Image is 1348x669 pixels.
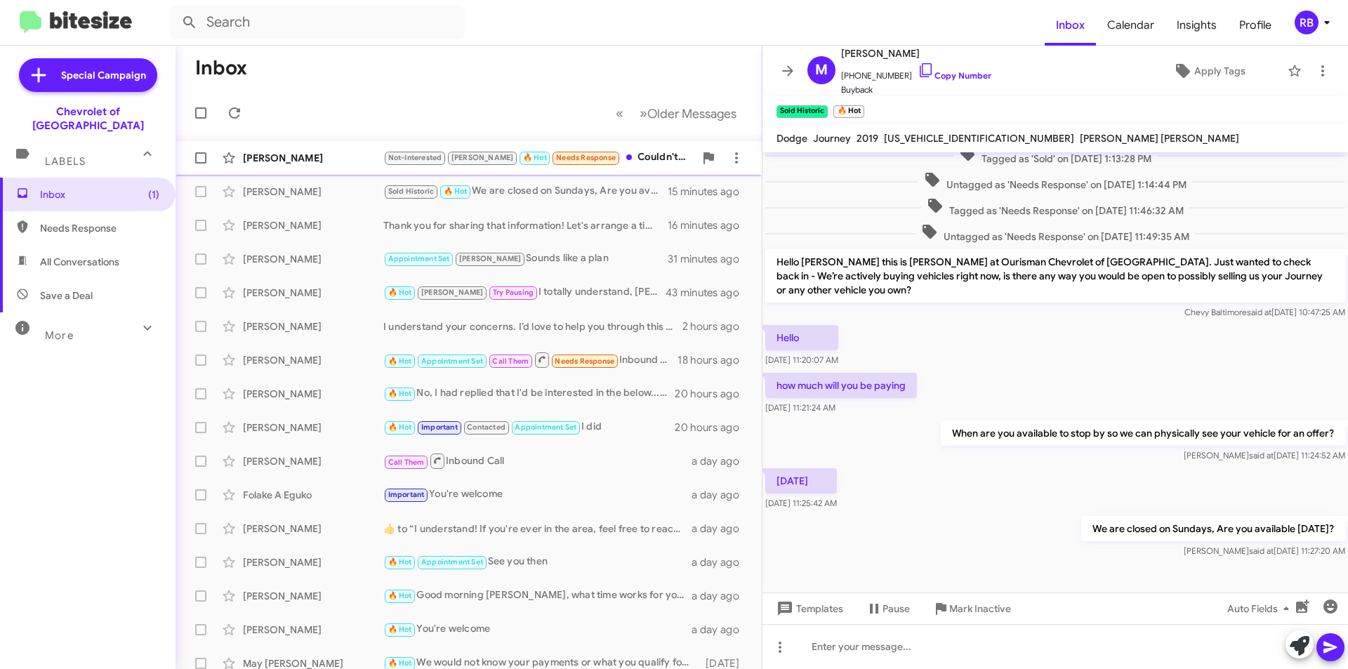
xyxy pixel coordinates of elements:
[388,187,435,196] span: Sold Historic
[941,420,1345,446] p: When are you available to stop by so we can physically see your vehicle for an offer?
[243,151,383,165] div: [PERSON_NAME]
[459,254,522,263] span: [PERSON_NAME]
[388,557,412,567] span: 🔥 Hot
[692,454,751,468] div: a day ago
[668,185,751,199] div: 15 minutes ago
[243,218,383,232] div: [PERSON_NAME]
[762,596,854,621] button: Templates
[765,373,917,398] p: how much will you be paying
[45,329,74,342] span: More
[666,286,751,300] div: 43 minutes ago
[841,45,991,62] span: [PERSON_NAME]
[916,223,1195,244] span: Untagged as 'Needs Response' on [DATE] 11:49:35 AM
[777,105,828,118] small: Sold Historic
[383,150,694,166] div: Couldn't trade
[854,596,921,621] button: Pause
[675,387,751,401] div: 20 hours ago
[631,99,745,128] button: Next
[243,252,383,266] div: [PERSON_NAME]
[40,187,159,201] span: Inbox
[451,153,514,162] span: [PERSON_NAME]
[421,423,458,432] span: Important
[243,454,383,468] div: [PERSON_NAME]
[421,557,483,567] span: Appointment Set
[883,596,910,621] span: Pause
[1045,5,1096,46] a: Inbox
[841,83,991,97] span: Buyback
[243,353,383,367] div: [PERSON_NAME]
[1184,307,1345,317] span: Chevy Baltimore [DATE] 10:47:25 AM
[1249,545,1274,556] span: said at
[40,289,93,303] span: Save a Deal
[1081,516,1345,541] p: We are closed on Sundays, Are you available [DATE]?
[774,596,843,621] span: Templates
[833,105,864,118] small: 🔥 Hot
[444,187,468,196] span: 🔥 Hot
[243,319,383,333] div: [PERSON_NAME]
[243,387,383,401] div: [PERSON_NAME]
[668,252,751,266] div: 31 minutes ago
[492,357,529,366] span: Call Them
[918,171,1192,192] span: Untagged as 'Needs Response' on [DATE] 1:14:44 PM
[556,153,616,162] span: Needs Response
[777,132,807,145] span: Dodge
[243,522,383,536] div: [PERSON_NAME]
[421,357,483,366] span: Appointment Set
[921,596,1022,621] button: Mark Inactive
[692,555,751,569] div: a day ago
[765,402,835,413] span: [DATE] 11:21:24 AM
[467,423,505,432] span: Contacted
[383,385,675,402] div: No, I had replied that I'd be interested in the below.... After talking more with my husband I'd ...
[1165,5,1228,46] a: Insights
[388,658,412,668] span: 🔥 Hot
[1080,132,1239,145] span: [PERSON_NAME] [PERSON_NAME]
[692,488,751,502] div: a day ago
[421,288,484,297] span: [PERSON_NAME]
[383,486,692,503] div: You're welcome
[493,288,534,297] span: Try Pausing
[388,423,412,432] span: 🔥 Hot
[388,591,412,600] span: 🔥 Hot
[383,251,668,267] div: Sounds like a plan
[383,522,692,536] div: ​👍​ to “ I understand! If you're ever in the area, feel free to reach out ”
[1096,5,1165,46] a: Calendar
[148,187,159,201] span: (1)
[383,452,692,470] div: Inbound Call
[383,319,682,333] div: I understand your concerns. I’d love to help you through this and discuss the potential for selli...
[1194,58,1245,84] span: Apply Tags
[383,284,666,300] div: I totally understand, [PERSON_NAME]. Just let us know when you're ready to move forward with the ...
[515,423,576,432] span: Appointment Set
[953,145,1157,166] span: Tagged as 'Sold' on [DATE] 1:13:28 PM
[388,288,412,297] span: 🔥 Hot
[243,589,383,603] div: [PERSON_NAME]
[383,218,668,232] div: Thank you for sharing that information! Let's arrange a time to assess your Equinox and explore y...
[388,389,412,398] span: 🔥 Hot
[647,106,736,121] span: Older Messages
[682,319,751,333] div: 2 hours ago
[884,132,1074,145] span: [US_VEHICLE_IDENTIFICATION_NUMBER]
[383,183,668,199] div: We are closed on Sundays, Are you available [DATE]?
[388,357,412,366] span: 🔥 Hot
[1228,5,1283,46] a: Profile
[1249,450,1274,461] span: said at
[1247,307,1271,317] span: said at
[40,221,159,235] span: Needs Response
[40,255,119,269] span: All Conversations
[692,589,751,603] div: a day ago
[1295,11,1319,34] div: RB
[765,468,837,494] p: [DATE]
[388,458,425,467] span: Call Them
[388,490,425,499] span: Important
[388,153,442,162] span: Not-Interested
[765,498,837,508] span: [DATE] 11:25:42 AM
[195,57,247,79] h1: Inbox
[388,625,412,634] span: 🔥 Hot
[1283,11,1333,34] button: RB
[765,325,838,350] p: Hello
[841,62,991,83] span: [PHONE_NUMBER]
[383,554,692,570] div: See you then
[813,132,851,145] span: Journey
[1216,596,1306,621] button: Auto Fields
